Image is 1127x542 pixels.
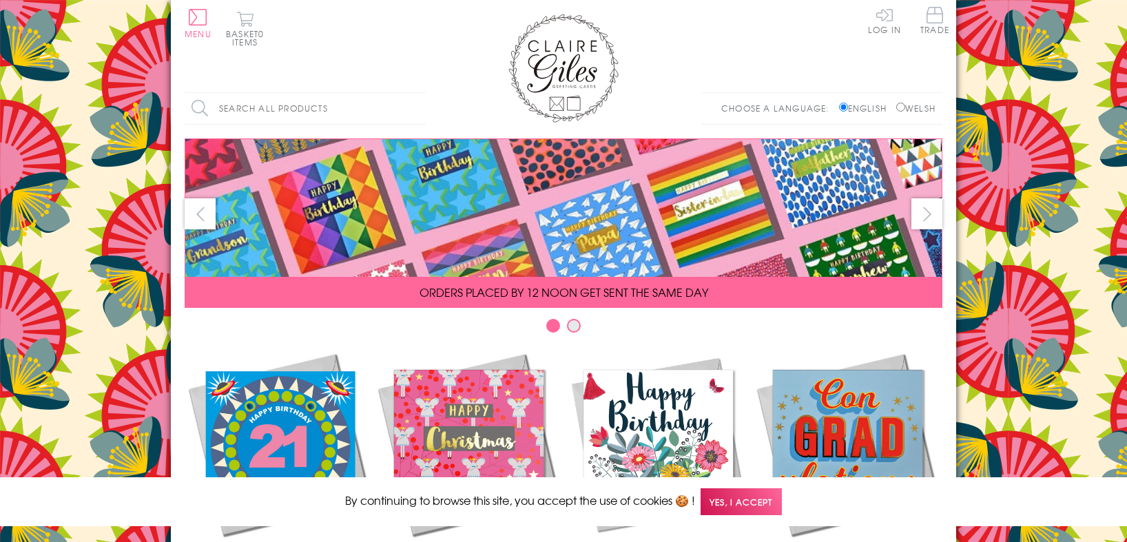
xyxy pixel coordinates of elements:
[185,198,216,229] button: prev
[721,102,836,114] p: Choose a language:
[185,9,211,38] button: Menu
[896,102,935,114] label: Welsh
[896,103,905,112] input: Welsh
[232,28,264,48] span: 0 items
[868,7,901,34] a: Log In
[567,319,581,333] button: Carousel Page 2
[546,319,560,333] button: Carousel Page 1 (Current Slide)
[911,198,942,229] button: next
[920,7,949,37] a: Trade
[185,318,942,340] div: Carousel Pagination
[839,103,848,112] input: English
[839,102,893,114] label: English
[185,93,426,124] input: Search all products
[412,93,426,124] input: Search
[701,488,782,515] span: Yes, I accept
[185,28,211,40] span: Menu
[420,284,708,300] span: ORDERS PLACED BY 12 NOON GET SENT THE SAME DAY
[920,7,949,34] span: Trade
[508,14,619,123] img: Claire Giles Greetings Cards
[226,11,264,46] button: Basket0 items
